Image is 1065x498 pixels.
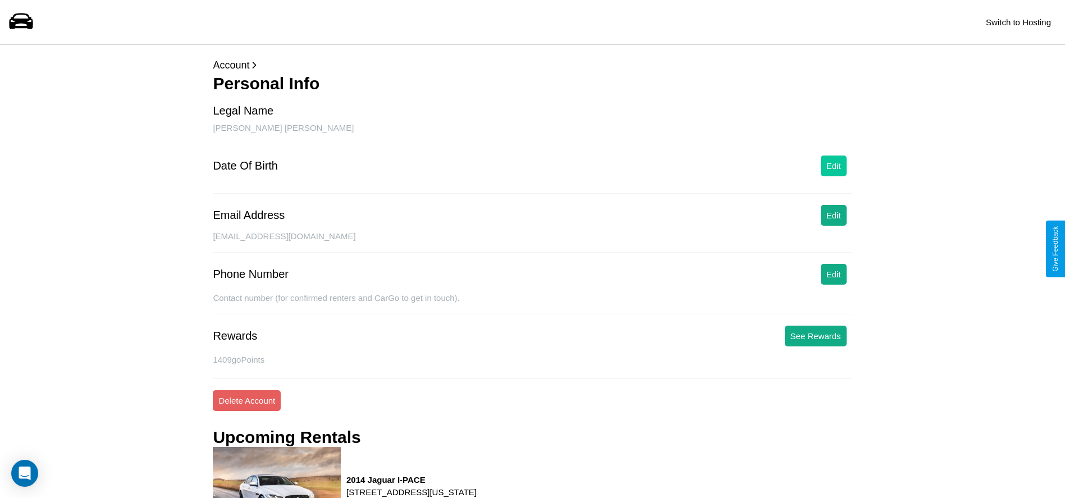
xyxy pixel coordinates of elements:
div: Date Of Birth [213,159,278,172]
div: Email Address [213,209,285,222]
div: Contact number (for confirmed renters and CarGo to get in touch). [213,293,852,314]
div: [PERSON_NAME] [PERSON_NAME] [213,123,852,144]
h3: 2014 Jaguar I-PACE [346,475,477,485]
button: Edit [821,156,847,176]
button: Delete Account [213,390,281,411]
div: [EMAIL_ADDRESS][DOMAIN_NAME] [213,231,852,253]
p: Account [213,56,852,74]
h3: Personal Info [213,74,852,93]
button: See Rewards [785,326,847,346]
h3: Upcoming Rentals [213,428,360,447]
button: Edit [821,205,847,226]
p: 1409 goPoints [213,352,852,367]
div: Legal Name [213,104,273,117]
button: Edit [821,264,847,285]
div: Rewards [213,330,257,342]
button: Switch to Hosting [980,12,1057,33]
div: Phone Number [213,268,289,281]
div: Give Feedback [1052,226,1059,272]
div: Open Intercom Messenger [11,460,38,487]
